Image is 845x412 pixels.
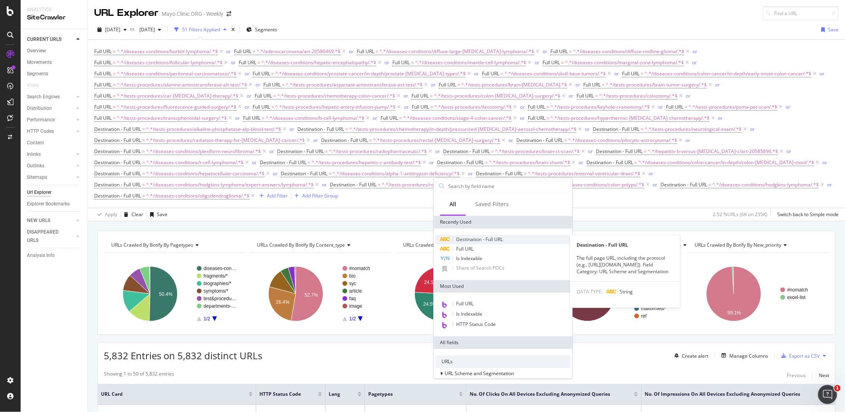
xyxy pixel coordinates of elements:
[252,159,257,166] div: or
[27,116,74,124] a: Performance
[121,208,143,221] button: Clear
[550,102,650,113] span: ^.*/tests-procedures/keyhole-craniotomy/.*$
[434,102,512,113] span: ^.*/tests-procedures/ileostomy/.*$
[255,26,277,33] span: Segments
[286,79,422,90] span: ^.*/tests-procedures/aspartate-aminotransferase-ast-test/.*$
[489,157,570,168] span: ^.*/tests-procedures/brain-shunt/.*$
[685,137,690,144] div: or
[142,148,145,155] span: =
[834,385,841,391] span: 1
[130,25,136,32] span: vs
[226,48,231,55] button: or
[614,70,619,77] button: or
[482,70,499,77] span: Full URL
[27,228,67,245] div: DISAPPEARED URLS
[117,46,218,57] span: ^.*/diseases-conditions/burkitt-lymphoma/.*$
[516,137,563,144] span: Destination - Full URL
[257,59,260,66] span: =
[27,217,50,225] div: NEW URLS
[349,48,354,55] button: or
[579,159,583,166] button: or
[653,181,657,188] button: or
[269,148,274,155] div: or
[787,372,806,379] div: Previous
[27,188,51,197] div: Url Explorer
[645,124,742,135] span: ^.*/tests-procedures/neurological-exam/.*$
[94,115,112,121] span: Full URL
[606,79,707,90] span: ^.*/tests-procedures/brain-tumor-surgery/.*$
[411,92,429,99] span: Full URL
[94,159,141,166] span: Destination - Full URL
[329,146,427,157] span: ^.*/tests-procedures/radiopharmaceutic/.*$
[685,103,687,110] span: =
[255,92,272,99] span: Full URL
[235,115,240,121] div: or
[94,59,112,66] span: Full URL
[550,48,568,55] span: Full URL
[245,103,249,110] div: or
[381,115,398,121] span: Full URL
[146,124,281,135] span: ^.*/tests-procedures/alkaline-phosphatase-alp-blood-test/.*$
[786,103,790,110] div: or
[774,208,839,221] button: Switch back to Simple mode
[577,92,594,99] span: Full URL
[289,125,294,133] button: or
[415,57,526,68] span: ^.*/diseases-conditions/mantle-cell-lymphoma/.*$
[94,137,141,144] span: Destination - Full URL
[729,353,768,359] div: Manage Columns
[501,70,503,77] span: =
[313,137,318,144] div: or
[777,211,839,218] div: Switch back to Simple mode
[273,170,278,177] div: or
[142,126,145,132] span: =
[322,181,327,188] div: or
[671,349,708,362] button: Create alert
[231,59,236,66] button: or
[641,70,643,77] span: =
[27,35,61,44] div: CURRENT URLS
[27,104,74,113] a: Distribution
[146,146,261,157] span: ^.*/diseases-conditions/plexiform-neurofibroma/.*$
[658,103,663,111] button: or
[641,126,643,132] span: =
[113,115,116,121] span: =
[27,139,44,147] div: Content
[828,26,839,33] div: Save
[685,136,690,144] button: or
[429,159,434,166] div: or
[27,228,74,245] a: DISAPPEARED URLS
[750,126,755,132] div: or
[94,92,112,99] span: Full URL
[786,148,791,155] div: or
[429,159,434,166] button: or
[27,150,74,159] a: Inlinks
[404,103,409,111] button: or
[308,159,310,166] span: =
[827,181,832,188] div: or
[638,157,814,168] span: ^.*/diseases-conditions/colon-cancer/in-depth/colon-[MEDICAL_DATA]-stool/.*$
[786,103,790,111] button: or
[297,126,344,132] span: Destination - Full URL
[468,170,473,177] button: or
[568,135,677,146] span: ^.*/diseases-conditions/pilocytic-astrocytoma/.*$
[658,103,663,110] div: or
[94,126,141,132] span: Destination - Full URL
[162,10,223,18] div: Mayo Clinic ORG - Weekly
[321,137,368,144] span: Destination - Full URL
[271,103,274,110] span: =
[508,136,513,144] button: or
[686,92,691,99] div: or
[113,81,116,88] span: =
[247,92,251,100] button: or
[262,115,265,121] span: =
[230,26,236,34] div: times
[575,81,580,88] button: or
[542,48,547,55] div: or
[27,58,52,67] div: Movements
[434,90,560,102] span: ^.*/tests-procedures/colon-[MEDICAL_DATA]-surgery/.*$
[291,191,338,201] button: Add Filter Group
[27,47,46,55] div: Overview
[261,57,376,68] span: ^.*/diseases-conditions/hepatic-encephalopathy/.*$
